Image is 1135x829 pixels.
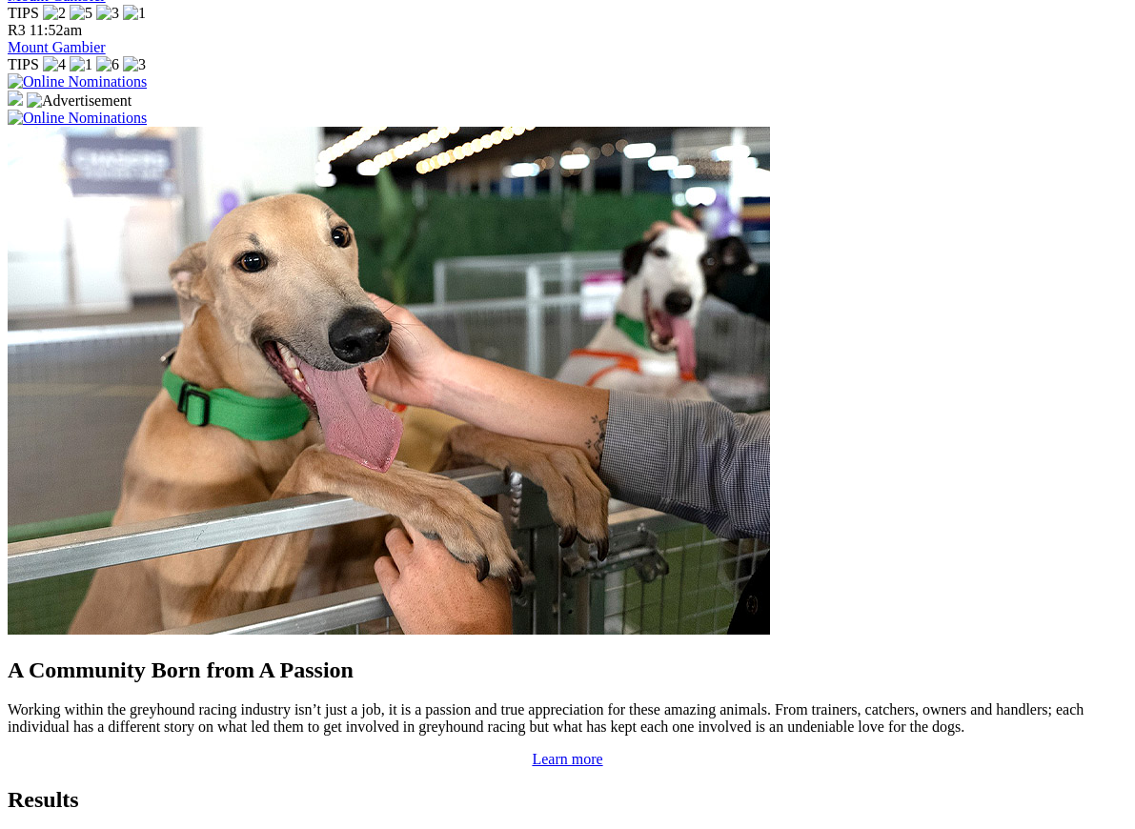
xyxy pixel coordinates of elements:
span: 11:52am [30,22,82,38]
img: 3 [123,56,146,73]
img: Online Nominations [8,73,147,91]
img: 1 [70,56,92,73]
h2: Results [8,787,1127,813]
img: Online Nominations [8,110,147,127]
span: TIPS [8,5,39,21]
p: Working within the greyhound racing industry isn’t just a job, it is a passion and true appreciat... [8,701,1127,736]
img: 15187_Greyhounds_GreysPlayCentral_Resize_SA_WebsiteBanner_300x115_2025.jpg [8,91,23,106]
img: Advertisement [27,92,132,110]
a: Mount Gambier [8,39,106,55]
img: 1 [123,5,146,22]
img: 5 [70,5,92,22]
img: 4 [43,56,66,73]
img: 6 [96,56,119,73]
span: R3 [8,22,26,38]
img: Westy_Cropped.jpg [8,127,770,635]
img: 3 [96,5,119,22]
h2: A Community Born from A Passion [8,657,1127,683]
a: Learn more [532,751,602,767]
img: 2 [43,5,66,22]
span: TIPS [8,56,39,72]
